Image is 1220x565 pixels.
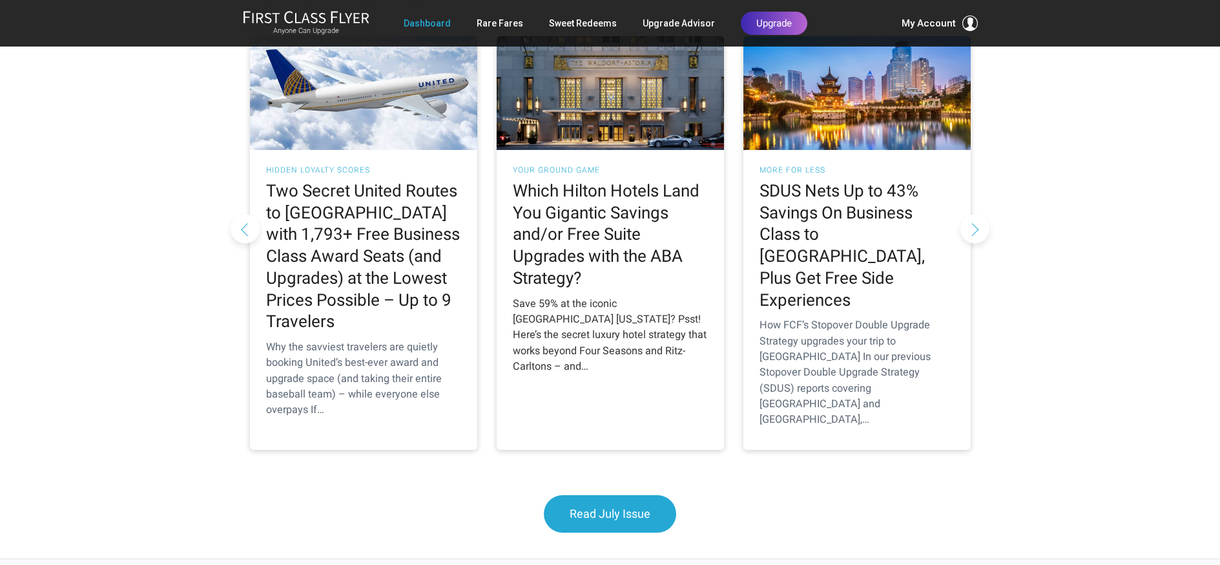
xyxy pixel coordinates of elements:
button: Next slide [960,214,989,243]
span: Read July Issue [570,507,650,520]
a: Your Ground Game Which Hilton Hotels Land You Gigantic Savings and/or Free Suite Upgrades with th... [497,36,724,451]
h2: SDUS Nets Up to 43% Savings On Business Class to [GEOGRAPHIC_DATA], Plus Get Free Side Experiences [760,180,955,312]
a: Rare Fares [477,12,523,35]
div: Why the savviest travelers are quietly booking United’s best-ever award and upgrade space (and ta... [266,339,461,418]
div: Save 59% at the iconic [GEOGRAPHIC_DATA] [US_STATE]? Psst! Here’s the secret luxury hotel strateg... [513,296,708,374]
a: Hidden Loyalty Scores Two Secret United Routes to [GEOGRAPHIC_DATA] with 1,793+ Free Business Cla... [250,36,477,451]
a: Upgrade Advisor [643,12,715,35]
a: Dashboard [404,12,451,35]
div: How FCF’s Stopover Double Upgrade Strategy upgrades your trip to [GEOGRAPHIC_DATA] In our previou... [760,317,955,427]
a: Sweet Redeems [549,12,617,35]
button: Previous slide [231,214,260,243]
small: Anyone Can Upgrade [243,27,369,36]
a: Read July Issue [544,495,676,533]
h3: More for Less [760,166,955,174]
span: My Account [902,16,956,31]
a: Upgrade [741,12,807,35]
button: My Account [902,16,978,31]
img: First Class Flyer [243,10,369,24]
a: More for Less SDUS Nets Up to 43% Savings On Business Class to [GEOGRAPHIC_DATA], Plus Get Free S... [743,36,971,451]
h2: Which Hilton Hotels Land You Gigantic Savings and/or Free Suite Upgrades with the ABA Strategy? [513,180,708,290]
h2: Two Secret United Routes to [GEOGRAPHIC_DATA] with 1,793+ Free Business Class Award Seats (and Up... [266,180,461,333]
h3: Your Ground Game [513,166,708,174]
h3: Hidden Loyalty Scores [266,166,461,174]
a: First Class FlyerAnyone Can Upgrade [243,10,369,36]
